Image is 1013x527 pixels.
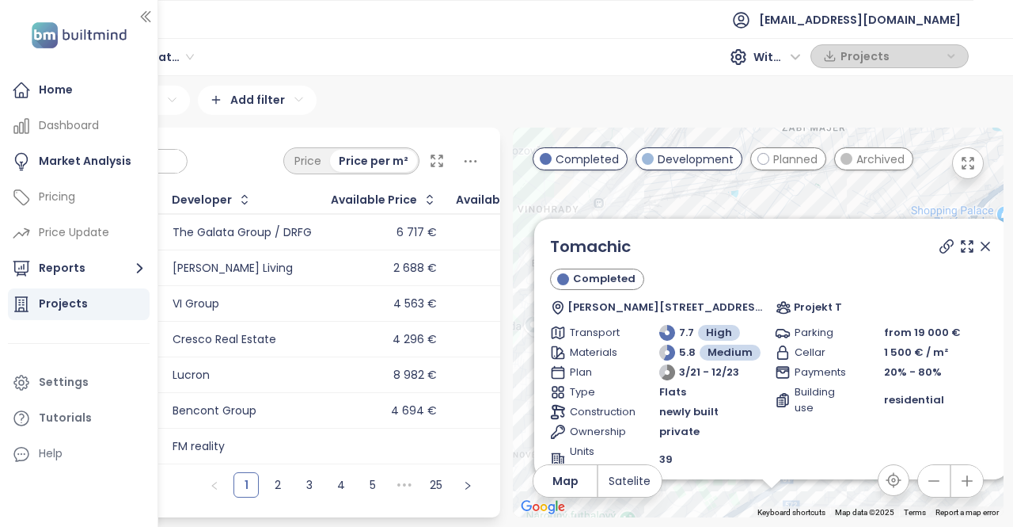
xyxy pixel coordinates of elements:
a: Pricing [8,181,150,213]
div: 4 296 € [393,333,437,347]
span: Cellar [795,345,849,361]
a: 4 [329,473,353,497]
li: 1 [233,472,259,498]
span: Map data ©2025 [835,508,894,517]
div: Dashboard [39,116,99,136]
div: button [819,44,960,68]
button: Map [533,465,597,497]
span: Available Units [456,195,543,205]
span: Planned [773,151,818,168]
span: 3/21 - 12/23 [679,365,739,380]
span: left [210,481,219,491]
span: Ownership [570,424,624,440]
a: Report a map error [935,508,999,517]
div: [PERSON_NAME] Living [173,262,293,276]
span: 5.8 [679,345,696,361]
span: Materials [570,345,624,361]
div: Price [286,150,330,172]
span: newly built [659,404,719,420]
span: Projekt T [793,300,841,315]
div: Price per m² [330,150,417,172]
div: 2 688 € [393,262,437,276]
li: 25 [423,472,449,498]
a: Tutorials [8,403,150,434]
div: Pricing [39,187,75,207]
a: 1 [234,473,258,497]
a: Open this area in Google Maps (opens a new window) [517,497,569,517]
li: 3 [297,472,322,498]
a: Price Update [8,217,150,249]
span: 1 500 € / m² [884,345,948,361]
div: Settings [39,372,89,392]
span: 39 [659,452,673,468]
button: right [455,472,480,498]
a: Tomachic [550,235,631,258]
div: The Galata Group / DRFG [173,226,312,240]
div: Help [8,438,150,470]
button: Keyboard shortcuts [757,507,825,518]
div: 8 982 € [393,369,437,383]
span: Type [570,384,624,400]
li: 5 [360,472,385,498]
span: High [706,325,732,341]
img: logo [27,19,131,52]
div: Bencont Group [173,404,256,418]
span: Projects [840,44,943,68]
a: Terms [904,508,926,517]
span: Transport [570,325,624,341]
div: 6 717 € [396,226,437,240]
span: from 19 000 € [884,325,961,340]
div: Developer [172,195,232,205]
div: 4 563 € [393,297,437,311]
button: left [202,472,227,498]
span: Completed [572,271,635,287]
div: Add filter [198,86,317,115]
button: Satelite [598,465,662,497]
div: Home [39,80,73,100]
a: Dashboard [8,110,150,142]
span: Medium [708,345,753,361]
span: Map [552,472,579,490]
li: Previous Page [202,472,227,498]
div: Available Units [456,190,566,209]
li: Next Page [455,472,480,498]
span: private [659,424,700,440]
div: Available Price [331,195,417,205]
div: Cresco Real Estate [173,333,276,347]
span: Satelite [609,472,651,490]
span: Plan [570,365,624,380]
span: [PERSON_NAME][STREET_ADDRESS] [567,300,768,315]
span: Development [658,151,734,168]
li: 4 [328,472,354,498]
span: Flats [659,384,686,400]
li: 2 [265,472,290,498]
li: Next 5 Pages [392,472,417,498]
div: 4 694 € [391,404,437,418]
img: Google [517,497,569,517]
span: Bratislavský kraj [146,45,194,69]
a: 5 [361,473,385,497]
div: Tutorials [39,408,92,428]
a: Projects [8,288,150,320]
div: FM reality [173,440,225,454]
span: Parking [795,325,849,341]
div: Market Analysis [39,151,131,171]
span: Construction [570,404,624,420]
a: Home [8,74,150,106]
a: 3 [298,473,321,497]
div: Help [39,444,63,464]
div: VI Group [173,297,219,311]
a: Settings [8,367,150,399]
div: Lucron [173,369,210,383]
span: right [463,481,472,491]
div: Price Update [39,223,109,242]
a: 25 [424,473,448,497]
span: With VAT [753,45,801,69]
span: Completed [556,151,619,168]
span: Units Count [570,444,624,475]
span: 7.7 [679,325,694,341]
a: 2 [266,473,290,497]
span: ••• [392,472,417,498]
